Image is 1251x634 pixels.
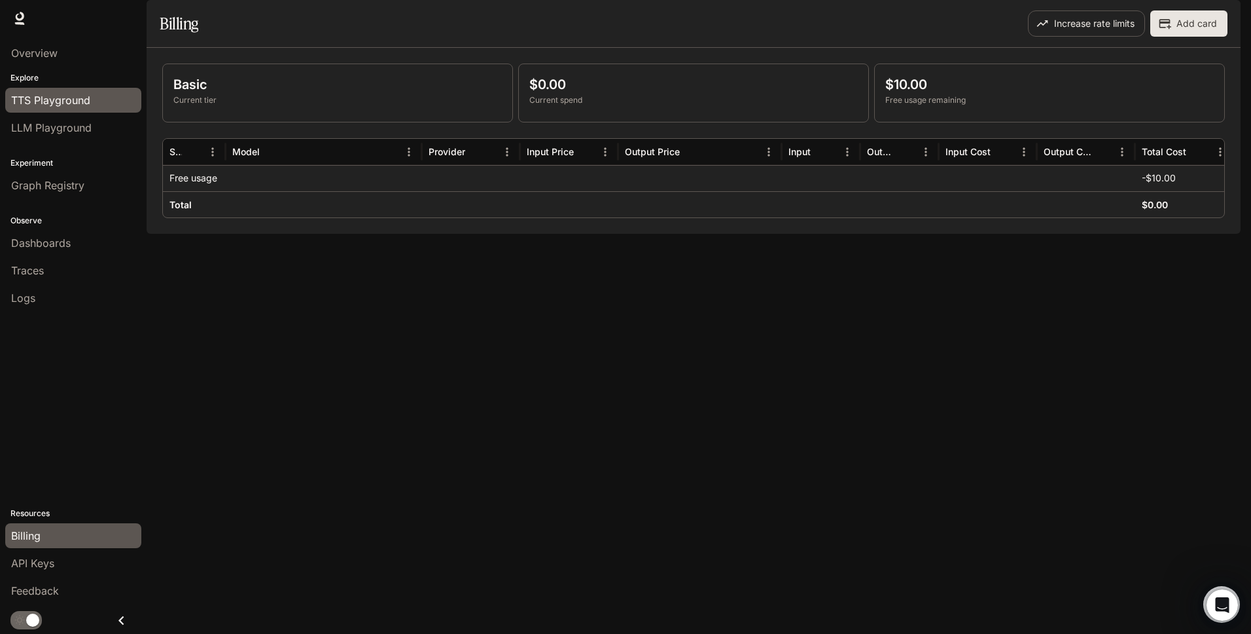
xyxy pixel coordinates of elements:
[232,146,260,157] div: Model
[1142,146,1186,157] div: Total Cost
[169,172,217,185] p: Free usage
[173,75,502,94] p: Basic
[945,146,991,157] div: Input Cost
[625,146,680,157] div: Output Price
[261,142,281,162] button: Sort
[169,198,192,212] h6: Total
[916,142,936,162] button: Menu
[173,94,502,106] p: Current tier
[595,142,615,162] button: Menu
[399,142,419,162] button: Menu
[1188,142,1207,162] button: Sort
[759,142,779,162] button: Menu
[203,142,222,162] button: Menu
[529,75,858,94] p: $0.00
[467,142,486,162] button: Sort
[1150,10,1227,37] button: Add card
[1044,146,1091,157] div: Output Cost
[169,146,182,157] div: Service
[575,142,595,162] button: Sort
[1203,586,1240,623] iframe: Intercom live chat discovery launcher
[1093,142,1112,162] button: Sort
[896,142,916,162] button: Sort
[681,142,701,162] button: Sort
[867,146,895,157] div: Output
[1028,10,1145,37] button: Increase rate limits
[183,142,203,162] button: Sort
[1210,142,1230,162] button: Menu
[812,142,832,162] button: Sort
[529,94,858,106] p: Current spend
[788,146,811,157] div: Input
[1142,198,1168,212] h6: $0.00
[497,142,517,162] button: Menu
[429,146,465,157] div: Provider
[1207,589,1238,621] iframe: Intercom live chat
[837,142,857,162] button: Menu
[1014,142,1034,162] button: Menu
[160,10,198,37] h1: Billing
[885,94,1214,106] p: Free usage remaining
[1142,172,1176,185] p: -$10.00
[1112,142,1132,162] button: Menu
[992,142,1012,162] button: Sort
[527,146,574,157] div: Input Price
[885,75,1214,94] p: $10.00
